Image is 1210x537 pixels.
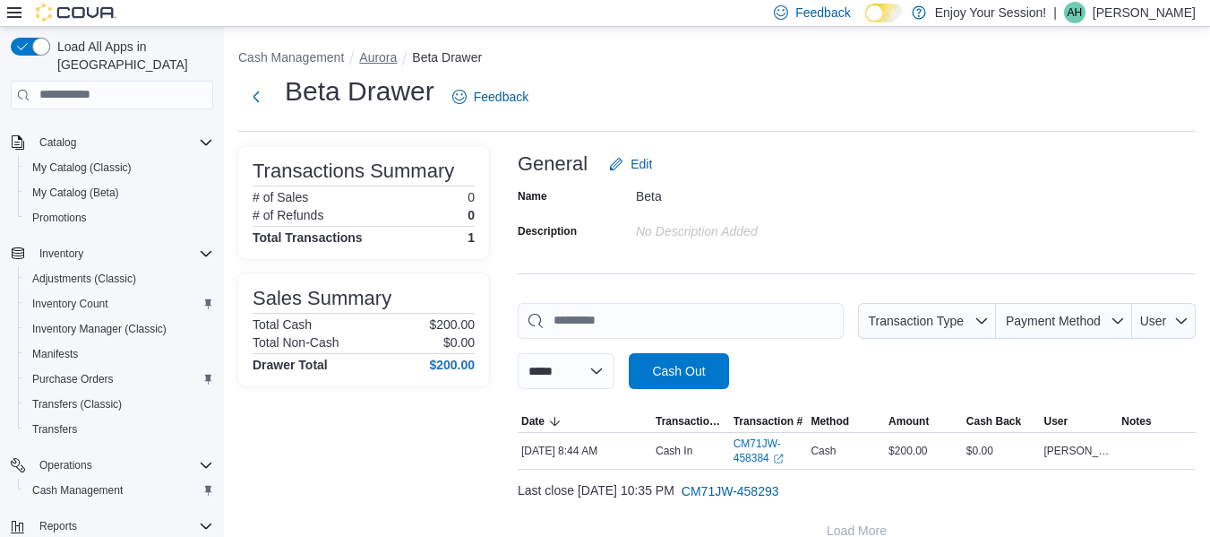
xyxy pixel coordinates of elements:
[32,515,84,537] button: Reports
[734,414,802,429] span: Transaction #
[39,135,76,150] span: Catalog
[868,314,964,328] span: Transaction Type
[888,444,927,458] span: $200.00
[1093,2,1196,23] p: [PERSON_NAME]
[602,146,659,182] button: Edit
[32,397,122,411] span: Transfers (Classic)
[1064,2,1086,23] div: April Hale
[32,483,123,498] span: Cash Management
[25,419,213,440] span: Transfers
[25,268,143,290] a: Adjustments (Classic)
[518,189,547,204] label: Name
[39,519,77,533] span: Reports
[734,437,804,465] a: CM71JW-458384External link
[25,394,129,415] a: Transfers (Classic)
[429,358,475,372] h4: $200.00
[652,362,705,380] span: Cash Out
[636,217,876,238] div: No Description added
[18,367,220,392] button: Purchase Orders
[429,317,475,332] p: $200.00
[25,207,94,229] a: Promotions
[39,458,92,472] span: Operations
[18,180,220,205] button: My Catalog (Beta)
[518,224,577,238] label: Description
[518,153,588,175] h3: General
[25,157,139,178] a: My Catalog (Classic)
[253,160,454,182] h3: Transactions Summary
[474,88,528,106] span: Feedback
[25,394,213,415] span: Transfers (Classic)
[18,205,220,230] button: Promotions
[32,211,87,225] span: Promotions
[25,480,130,501] a: Cash Management
[518,440,652,462] div: [DATE] 8:44 AM
[656,414,726,429] span: Transaction Type
[285,74,434,109] h1: Beta Drawer
[858,303,996,339] button: Transaction Type
[885,411,963,432] button: Amount
[32,455,99,476] button: Operations
[1053,2,1057,23] p: |
[25,343,213,365] span: Manifests
[25,293,116,315] a: Inventory Count
[32,132,213,153] span: Catalog
[730,411,808,432] button: Transaction #
[18,392,220,417] button: Transfers (Classic)
[32,186,119,200] span: My Catalog (Beta)
[50,38,213,74] span: Load All Apps in [GEOGRAPHIC_DATA]
[966,414,1021,429] span: Cash Back
[652,411,730,432] button: Transaction Type
[36,4,116,22] img: Cova
[253,208,323,222] h6: # of Refunds
[25,207,213,229] span: Promotions
[4,453,220,478] button: Operations
[773,454,784,464] svg: External link
[25,182,213,204] span: My Catalog (Beta)
[253,230,363,245] h4: Total Transactions
[25,318,213,340] span: Inventory Manager (Classic)
[32,160,132,175] span: My Catalog (Classic)
[32,272,136,286] span: Adjustments (Classic)
[518,303,844,339] input: This is a search bar. As you type, the results lower in the page will automatically filter.
[1006,314,1101,328] span: Payment Method
[25,419,84,440] a: Transfers
[811,414,849,429] span: Method
[18,417,220,442] button: Transfers
[25,157,213,178] span: My Catalog (Classic)
[25,182,126,204] a: My Catalog (Beta)
[32,243,90,264] button: Inventory
[32,322,167,336] span: Inventory Manager (Classic)
[32,455,213,476] span: Operations
[25,268,213,290] span: Adjustments (Classic)
[238,50,344,65] button: Cash Management
[1068,2,1083,23] span: AH
[468,230,475,245] h4: 1
[811,444,836,458] span: Cash
[32,422,77,437] span: Transfers
[253,358,328,372] h4: Drawer Total
[468,190,475,204] p: 0
[25,293,213,315] span: Inventory Count
[935,2,1047,23] p: Enjoy Your Session!
[18,342,220,367] button: Manifests
[4,241,220,266] button: Inventory
[996,303,1132,339] button: Payment Method
[18,316,220,342] button: Inventory Manager (Classic)
[1140,314,1167,328] span: User
[32,297,108,311] span: Inventory Count
[32,132,83,153] button: Catalog
[445,79,536,115] a: Feedback
[888,414,929,429] span: Amount
[25,343,85,365] a: Manifests
[25,480,213,501] span: Cash Management
[25,368,121,390] a: Purchase Orders
[865,22,866,23] span: Dark Mode
[32,347,78,361] span: Manifests
[518,411,652,432] button: Date
[963,440,1041,462] div: $0.00
[39,247,83,261] span: Inventory
[238,79,274,115] button: Next
[1132,303,1196,339] button: User
[518,473,1196,509] div: Last close [DATE] 10:35 PM
[32,372,114,386] span: Purchase Orders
